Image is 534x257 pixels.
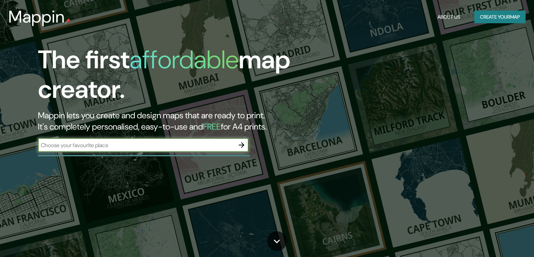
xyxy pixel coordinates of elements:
img: mappin-pin [65,18,71,24]
button: Create yourmap [474,11,526,24]
h2: Mappin lets you create and design maps that are ready to print. It's completely personalised, eas... [38,110,305,132]
h1: affordable [130,43,239,76]
input: Choose your favourite place [38,141,235,149]
h3: Mappin [8,7,65,27]
button: About Us [435,11,463,24]
h1: The first map creator. [38,45,305,110]
h5: FREE [203,121,221,132]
